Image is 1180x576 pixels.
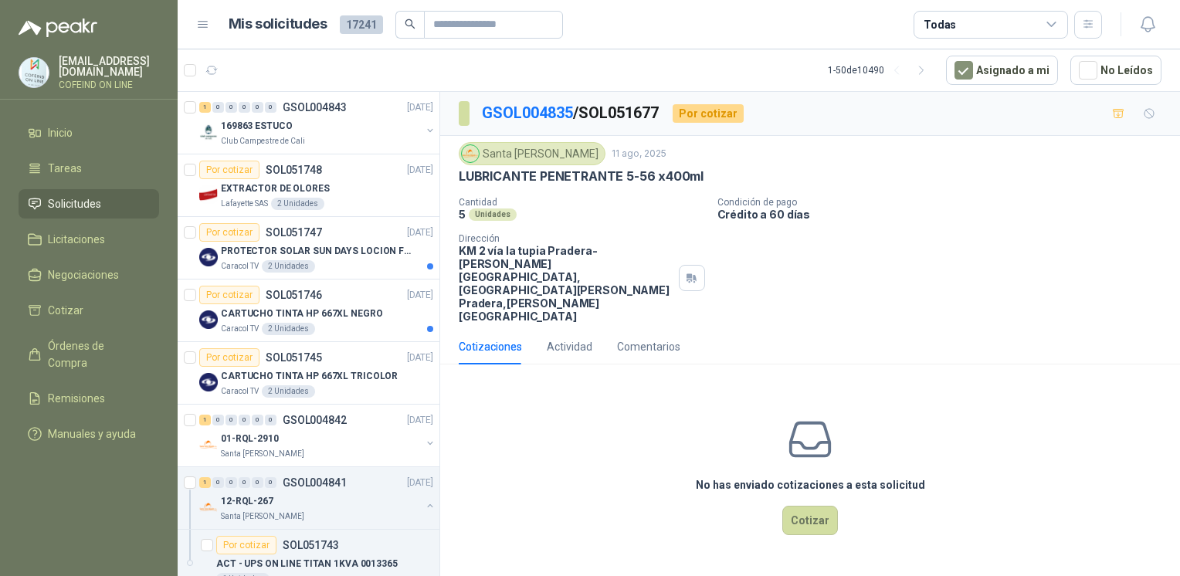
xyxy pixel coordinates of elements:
[283,102,347,113] p: GSOL004843
[828,58,934,83] div: 1 - 50 de 10490
[19,154,159,183] a: Tareas
[212,102,224,113] div: 0
[407,351,433,365] p: [DATE]
[221,135,305,147] p: Club Campestre de Cali
[199,435,218,454] img: Company Logo
[221,307,383,321] p: CARTUCHO TINTA HP 667XL NEGRO
[59,80,159,90] p: COFEIND ON LINE
[459,244,673,323] p: KM 2 vía la tupia Pradera-[PERSON_NAME][GEOGRAPHIC_DATA], [GEOGRAPHIC_DATA][PERSON_NAME] Pradera ...
[19,118,159,147] a: Inicio
[239,415,250,425] div: 0
[459,233,673,244] p: Dirección
[717,208,1175,221] p: Crédito a 60 días
[407,476,433,490] p: [DATE]
[407,100,433,115] p: [DATE]
[229,13,327,36] h1: Mis solicitudes
[221,323,259,335] p: Caracol TV
[199,348,259,367] div: Por cotizar
[178,217,439,280] a: Por cotizarSOL051747[DATE] Company LogoPROTECTOR SOLAR SUN DAYS LOCION FPS 50 CAJA X 24 UNCaracol...
[265,477,276,488] div: 0
[199,185,218,204] img: Company Logo
[199,161,259,179] div: Por cotizar
[221,119,292,134] p: 169863 ESTUCO
[612,147,666,161] p: 11 ago, 2025
[482,103,573,122] a: GSOL004835
[48,231,105,248] span: Licitaciones
[262,323,315,335] div: 2 Unidades
[199,415,211,425] div: 1
[199,248,218,266] img: Company Logo
[946,56,1058,85] button: Asignado a mi
[262,260,315,273] div: 2 Unidades
[696,476,925,493] h3: No has enviado cotizaciones a esta solicitud
[199,223,259,242] div: Por cotizar
[266,290,322,300] p: SOL051746
[221,494,273,509] p: 12-RQL-267
[199,310,218,329] img: Company Logo
[221,244,413,259] p: PROTECTOR SOLAR SUN DAYS LOCION FPS 50 CAJA X 24 UN
[48,302,83,319] span: Cotizar
[221,385,259,398] p: Caracol TV
[19,296,159,325] a: Cotizar
[199,98,436,147] a: 1 0 0 0 0 0 GSOL004843[DATE] Company Logo169863 ESTUCOClub Campestre de Cali
[340,15,383,34] span: 17241
[19,189,159,219] a: Solicitudes
[199,473,436,523] a: 1 0 0 0 0 0 GSOL004841[DATE] Company Logo12-RQL-267Santa [PERSON_NAME]
[262,385,315,398] div: 2 Unidades
[48,337,144,371] span: Órdenes de Compra
[48,425,136,442] span: Manuales y ayuda
[1070,56,1161,85] button: No Leídos
[469,208,517,221] div: Unidades
[19,225,159,254] a: Licitaciones
[48,124,73,141] span: Inicio
[924,16,956,33] div: Todas
[239,477,250,488] div: 0
[225,102,237,113] div: 0
[266,164,322,175] p: SOL051748
[459,142,605,165] div: Santa [PERSON_NAME]
[19,419,159,449] a: Manuales y ayuda
[19,384,159,413] a: Remisiones
[199,286,259,304] div: Por cotizar
[617,338,680,355] div: Comentarios
[19,260,159,290] a: Negociaciones
[265,102,276,113] div: 0
[283,415,347,425] p: GSOL004842
[199,102,211,113] div: 1
[221,260,259,273] p: Caracol TV
[48,160,82,177] span: Tareas
[407,225,433,240] p: [DATE]
[19,58,49,87] img: Company Logo
[407,288,433,303] p: [DATE]
[547,338,592,355] div: Actividad
[459,168,704,185] p: LUBRICANTE PENETRANTE 5-56 x400ml
[459,208,466,221] p: 5
[782,506,838,535] button: Cotizar
[199,373,218,391] img: Company Logo
[405,19,415,29] span: search
[252,477,263,488] div: 0
[407,163,433,178] p: [DATE]
[717,197,1175,208] p: Condición de pago
[199,411,436,460] a: 1 0 0 0 0 0 GSOL004842[DATE] Company Logo01-RQL-2910Santa [PERSON_NAME]
[216,557,398,571] p: ACT - UPS ON LINE TITAN 1KVA 0013365
[673,104,744,123] div: Por cotizar
[462,145,479,162] img: Company Logo
[212,415,224,425] div: 0
[221,432,279,446] p: 01-RQL-2910
[252,102,263,113] div: 0
[199,123,218,141] img: Company Logo
[48,390,105,407] span: Remisiones
[221,510,304,523] p: Santa [PERSON_NAME]
[221,181,330,196] p: EXTRACTOR DE OLORES
[265,415,276,425] div: 0
[178,154,439,217] a: Por cotizarSOL051748[DATE] Company LogoEXTRACTOR DE OLORESLafayette SAS2 Unidades
[252,415,263,425] div: 0
[48,266,119,283] span: Negociaciones
[225,415,237,425] div: 0
[271,198,324,210] div: 2 Unidades
[239,102,250,113] div: 0
[199,477,211,488] div: 1
[459,197,705,208] p: Cantidad
[225,477,237,488] div: 0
